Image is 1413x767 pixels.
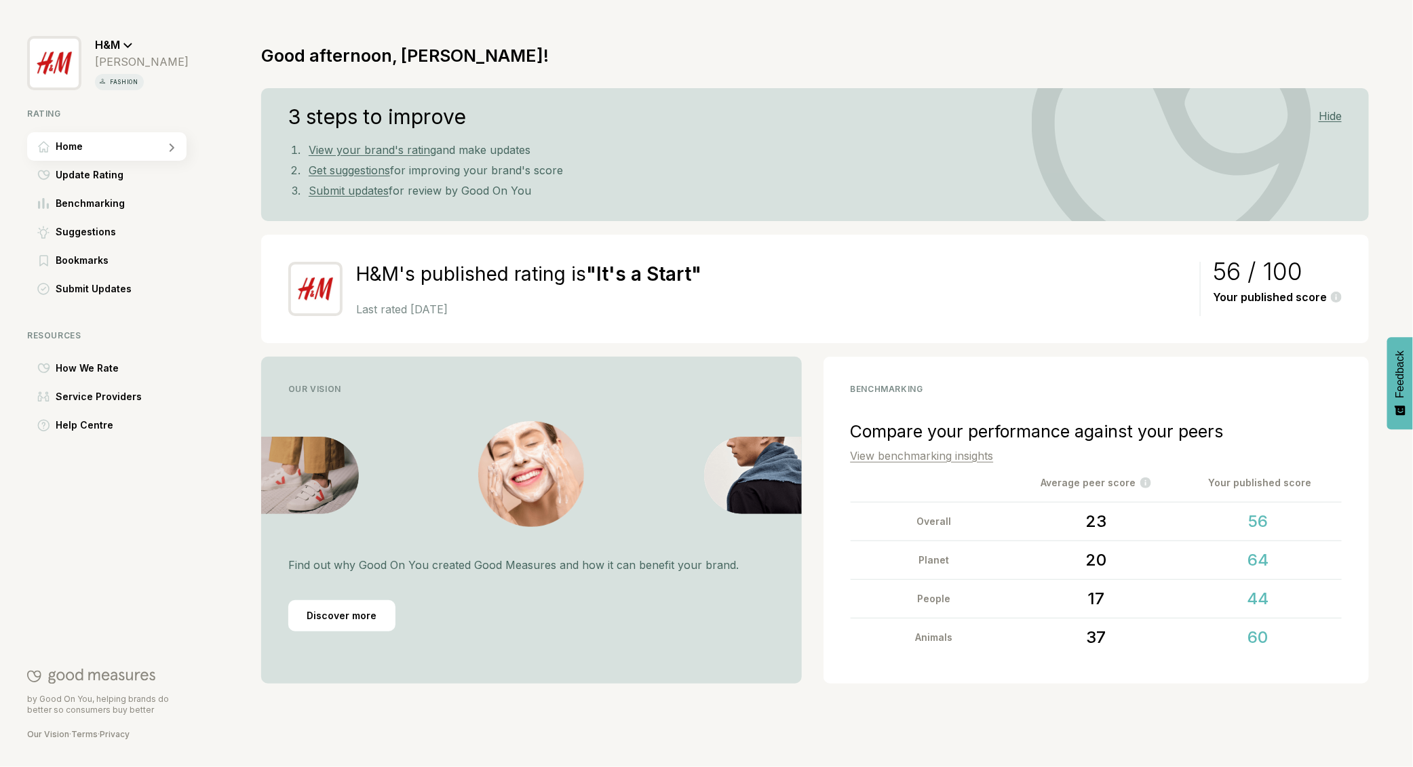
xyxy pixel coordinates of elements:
a: Service ProvidersService Providers [27,382,189,411]
div: 17 [1018,580,1174,618]
a: Our Vision [27,729,69,739]
img: Update Rating [37,170,50,180]
div: Average peer score [1014,475,1178,491]
div: People [856,580,1013,618]
img: Service Providers [37,391,50,402]
iframe: Website support platform help button [1353,707,1399,753]
span: Suggestions [56,224,116,240]
img: Submit Updates [37,283,50,295]
a: BenchmarkingBenchmarking [27,189,189,218]
img: Vision [704,437,802,514]
div: Rating [27,109,189,119]
a: Get suggestions [309,163,390,177]
a: Submit UpdatesSubmit Updates [27,275,189,303]
div: [PERSON_NAME] [95,55,189,68]
div: 60 [1180,618,1336,656]
div: 44 [1180,580,1336,618]
span: Service Providers [56,389,142,405]
strong: " It's a Start " [586,262,701,286]
div: Discover more [288,600,395,631]
div: Hide [1319,110,1342,123]
a: How We RateHow We Rate [27,354,189,382]
img: Home [38,141,50,153]
img: Vision [261,437,359,514]
span: Bookmarks [56,252,109,269]
div: Resources [27,330,189,340]
a: View benchmarking insights [851,449,994,463]
img: Good On You [27,668,155,684]
div: 56 / 100 [1213,263,1342,279]
div: 37 [1018,618,1174,656]
div: · · [27,729,187,740]
img: Benchmarking [38,198,49,209]
span: Submit Updates [56,281,132,297]
p: fashion [107,77,141,87]
li: and make updates [303,140,1342,160]
div: Planet [856,541,1013,579]
span: Help Centre [56,417,113,433]
a: BookmarksBookmarks [27,246,189,275]
div: Our Vision [288,384,775,394]
span: How We Rate [56,360,119,376]
a: View your brand's rating [309,143,436,157]
img: Help Centre [37,419,50,432]
h1: Good afternoon, [PERSON_NAME]! [261,45,549,66]
p: Last rated [DATE] [356,302,1188,316]
div: 64 [1180,541,1336,579]
a: Terms [71,729,98,739]
h2: H&M's published rating is [356,262,1188,287]
a: Help CentreHelp Centre [27,411,189,439]
button: Feedback - Show survey [1387,337,1413,429]
span: Benchmarking [56,195,125,212]
span: Feedback [1394,351,1406,398]
div: Animals [856,618,1013,656]
div: benchmarking [851,384,1342,394]
a: Update RatingUpdate Rating [27,161,189,189]
li: for improving your brand's score [303,160,1342,180]
span: Home [56,138,83,155]
p: Find out why Good On You created Good Measures and how it can benefit your brand. [288,557,775,573]
h4: 3 steps to improve [288,109,466,125]
div: Compare your performance against your peers [851,421,1342,441]
a: HomeHome [27,132,189,161]
div: 23 [1018,503,1174,540]
div: Overall [856,503,1013,540]
div: 20 [1018,541,1174,579]
img: vertical icon [98,77,108,87]
img: Suggestions [37,226,50,239]
img: How We Rate [37,363,50,374]
div: Your published score [1213,291,1342,304]
a: SuggestionsSuggestions [27,218,189,246]
p: by Good On You, helping brands do better so consumers buy better [27,694,187,715]
a: Submit updates [309,184,389,197]
div: 56 [1180,503,1336,540]
li: for review by Good On You [303,180,1342,201]
img: Vision [478,421,584,527]
img: Bookmarks [39,255,48,267]
span: Update Rating [56,167,123,183]
a: Privacy [100,729,130,739]
div: Your published score [1178,475,1342,491]
span: H&M [95,38,120,52]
